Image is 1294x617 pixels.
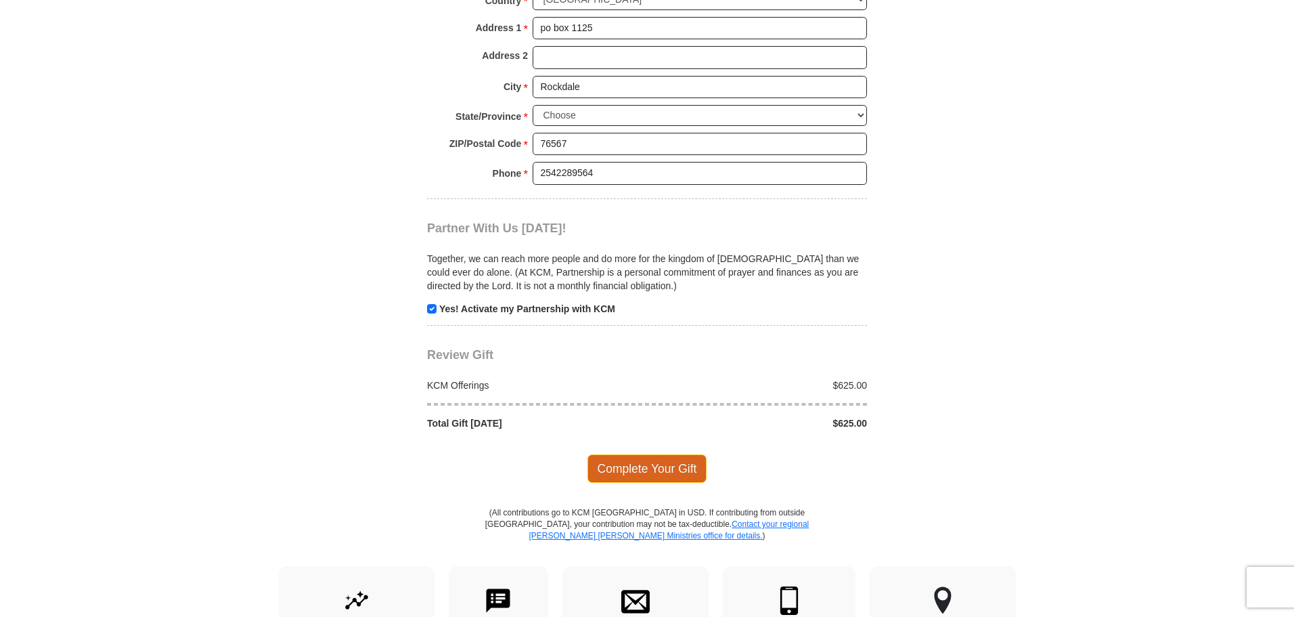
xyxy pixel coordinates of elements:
[933,587,952,615] img: other-region
[427,348,493,362] span: Review Gift
[485,507,809,566] p: (All contributions go to KCM [GEOGRAPHIC_DATA] in USD. If contributing from outside [GEOGRAPHIC_D...
[342,587,371,615] img: give-by-stock.svg
[439,303,615,314] strong: Yes! Activate my Partnership with KCM
[420,379,648,392] div: KCM Offerings
[482,46,528,65] strong: Address 2
[420,417,648,430] div: Total Gift [DATE]
[427,221,566,235] span: Partner With Us [DATE]!
[455,107,521,126] strong: State/Province
[504,77,521,96] strong: City
[647,379,874,392] div: $625.00
[493,164,522,183] strong: Phone
[587,454,707,483] span: Complete Your Gift
[647,417,874,430] div: $625.00
[427,252,867,293] p: Together, we can reach more people and do more for the kingdom of [DEMOGRAPHIC_DATA] than we coul...
[476,18,522,37] strong: Address 1
[775,587,803,615] img: mobile.svg
[484,587,512,615] img: text-to-give.svg
[449,134,522,153] strong: ZIP/Postal Code
[621,587,650,615] img: envelope.svg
